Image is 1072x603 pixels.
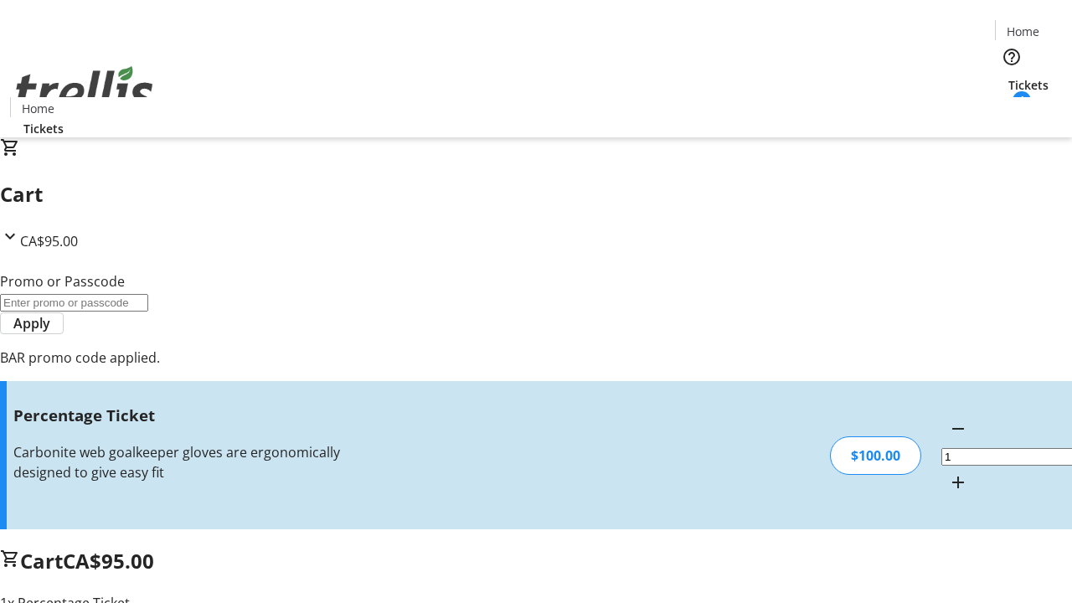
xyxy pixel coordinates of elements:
span: Tickets [1008,76,1049,94]
span: CA$95.00 [20,232,78,250]
img: Orient E2E Organization DZeOS9eTtn's Logo [10,48,159,131]
div: Carbonite web goalkeeper gloves are ergonomically designed to give easy fit [13,442,379,482]
button: Decrement by one [941,412,975,446]
a: Home [11,100,64,117]
span: Apply [13,313,50,333]
span: Tickets [23,120,64,137]
div: $100.00 [830,436,921,475]
button: Cart [995,94,1028,127]
span: CA$95.00 [63,547,154,575]
span: Home [22,100,54,117]
button: Increment by one [941,466,975,499]
a: Tickets [10,120,77,137]
a: Tickets [995,76,1062,94]
button: Help [995,40,1028,74]
a: Home [996,23,1049,40]
h3: Percentage Ticket [13,404,379,427]
span: Home [1007,23,1039,40]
